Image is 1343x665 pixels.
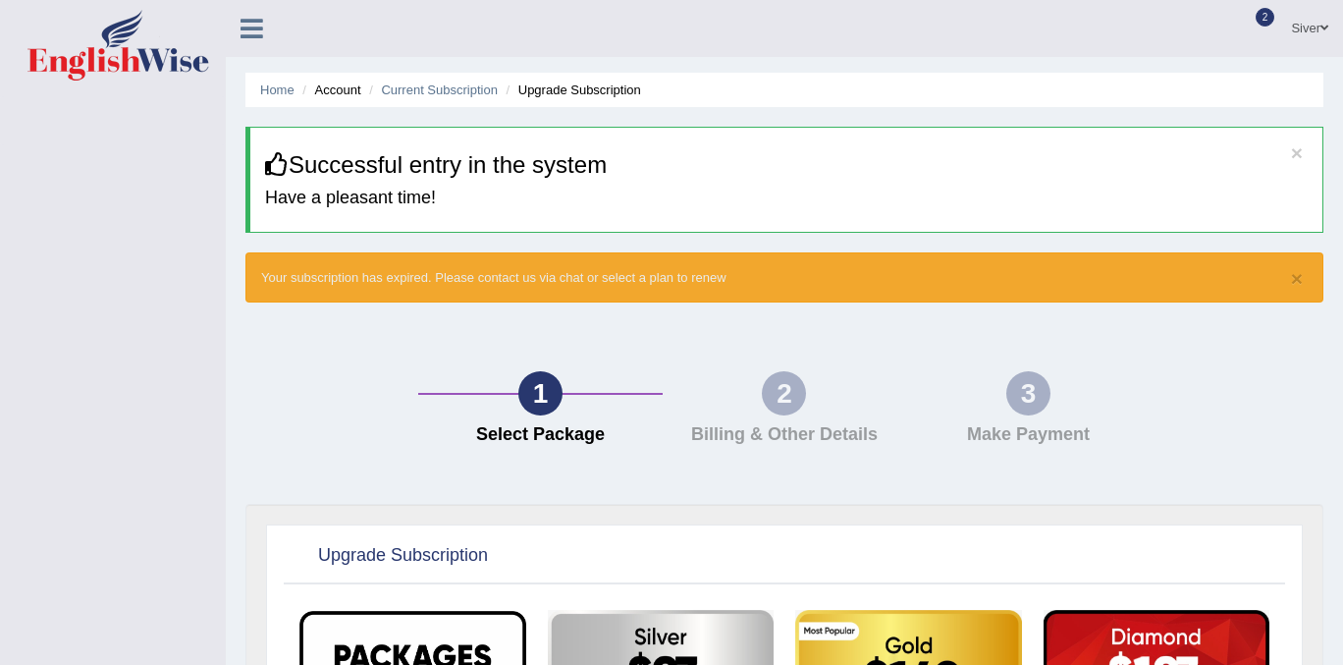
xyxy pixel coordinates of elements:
div: 3 [1006,371,1050,416]
a: Home [260,83,295,97]
h4: Make Payment [916,425,1140,445]
button: × [1291,268,1303,289]
h4: Select Package [428,425,652,445]
a: Current Subscription [381,83,498,97]
h4: Billing & Other Details [672,425,896,445]
h4: Have a pleasant time! [265,189,1308,208]
div: 2 [762,371,806,416]
div: 1 [518,371,563,416]
li: Upgrade Subscription [502,81,641,99]
li: Account [297,81,360,99]
h2: Upgrade Subscription [289,541,488,571]
div: Your subscription has expired. Please contact us via chat or select a plan to renew [245,252,1323,303]
span: 2 [1256,8,1275,27]
h3: Successful entry in the system [265,152,1308,178]
button: × [1291,142,1303,163]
